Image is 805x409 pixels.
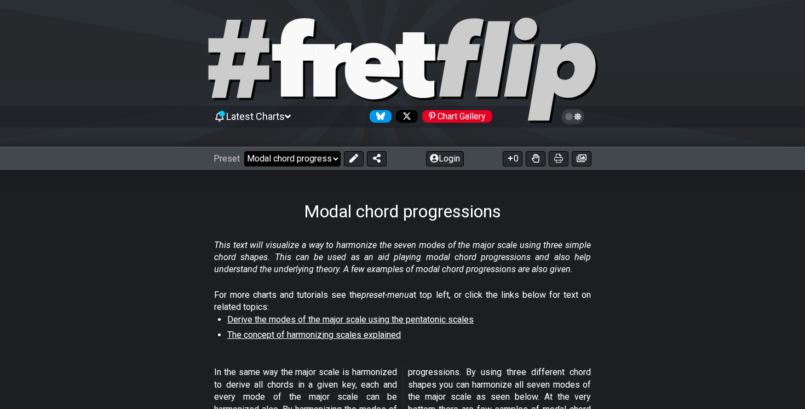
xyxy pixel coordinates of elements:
[367,151,387,166] button: Share Preset
[418,110,492,123] a: #fretflip at Pinterest
[426,151,464,166] button: Login
[365,110,392,123] a: Follow #fretflip at Bluesky
[227,330,401,340] span: The concept of harmonizing scales explained
[549,151,568,166] button: Print
[244,151,341,166] select: Preset
[422,110,492,123] div: Chart Gallery
[226,111,285,122] span: Latest Charts
[214,153,240,164] span: Preset
[567,112,579,122] span: Toggle light / dark theme
[392,110,418,123] a: Follow #fretflip at X
[503,151,522,166] button: 0
[304,201,501,222] h1: Modal chord progressions
[214,289,591,314] p: For more charts and tutorials see the at top left, or click the links below for text on related t...
[526,151,545,166] button: Toggle Dexterity for all fretkits
[227,314,474,325] span: Derive the modes of the major scale using the pentatonic scales
[361,290,409,300] em: preset-menu
[344,151,364,166] button: Edit Preset
[572,151,591,166] button: Create image
[214,240,591,275] em: This text will visualize a way to harmonize the seven modes of the major scale using three simple...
